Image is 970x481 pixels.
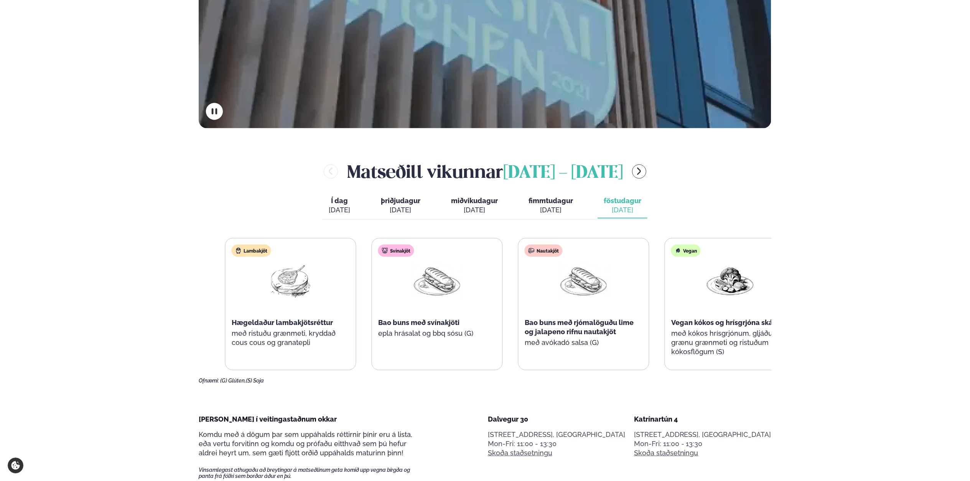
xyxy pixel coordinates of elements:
[634,430,771,439] p: [STREET_ADDRESS], [GEOGRAPHIC_DATA]
[266,263,315,299] img: Lamb-Meat.png
[604,197,641,205] span: föstudagur
[559,263,608,299] img: Panini.png
[8,458,23,473] a: Cookie settings
[529,248,535,254] img: beef.svg
[232,245,271,257] div: Lambakjöt
[329,196,350,205] span: Í dag
[634,448,698,458] a: Skoða staðsetningu
[323,193,356,218] button: Í dag [DATE]
[232,318,333,327] span: Hægeldaður lambakjötsréttur
[220,378,246,384] span: (G) Glúten,
[525,245,563,257] div: Nautakjöt
[232,329,350,347] p: með ristuðu grænmeti, kryddað cous cous og granatepli
[529,205,573,215] div: [DATE]
[671,329,789,356] p: með kókos hrísgrjónum, gljáðu tofu, grænu grænmeti og ristuðum kókosflögum (S)
[199,467,423,479] span: Vinsamlegast athugaðu að breytingar á matseðlinum geta komið upp vegna birgða og panta frá fólki ...
[529,197,573,205] span: fimmtudagur
[488,430,625,439] p: [STREET_ADDRESS], [GEOGRAPHIC_DATA]
[598,193,647,218] button: föstudagur [DATE]
[199,415,337,423] span: [PERSON_NAME] í veitingastaðnum okkar
[236,248,242,254] img: Lamb.svg
[634,415,771,424] div: Katrínartún 4
[329,205,350,215] div: [DATE]
[503,165,623,182] span: [DATE] - [DATE]
[522,193,579,218] button: fimmtudagur [DATE]
[199,430,412,457] span: Komdu með á dögum þar sem uppáhalds réttirnir þínir eru á lista, eða vertu forvitinn og komdu og ...
[634,439,771,448] div: Mon-Fri: 11:00 - 13:30
[378,245,414,257] div: Svínakjöt
[378,329,496,338] p: epla hrásalat og bbq sósu (G)
[324,164,338,179] button: menu-btn-left
[706,263,755,299] img: Vegan.png
[375,193,427,218] button: þriðjudagur [DATE]
[347,159,623,184] h2: Matseðill vikunnar
[604,205,641,215] div: [DATE]
[381,197,420,205] span: þriðjudagur
[488,448,552,458] a: Skoða staðsetningu
[246,378,264,384] span: (S) Soja
[378,318,459,327] span: Bao buns með svínakjöti
[381,205,420,215] div: [DATE]
[199,378,219,384] span: Ofnæmi:
[632,164,646,179] button: menu-btn-right
[671,318,775,327] span: Vegan kókos og hrísgrjóna skál
[413,263,462,299] img: Panini.png
[675,248,681,254] img: Vegan.svg
[382,248,388,254] img: pork.svg
[525,338,643,347] p: með avókadó salsa (G)
[445,193,504,218] button: miðvikudagur [DATE]
[488,415,625,424] div: Dalvegur 30
[488,439,625,448] div: Mon-Fri: 11:00 - 13:30
[671,245,701,257] div: Vegan
[525,318,634,336] span: Bao buns með rjómalöguðu lime og jalapeno rifnu nautakjöt
[451,197,498,205] span: miðvikudagur
[451,205,498,215] div: [DATE]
